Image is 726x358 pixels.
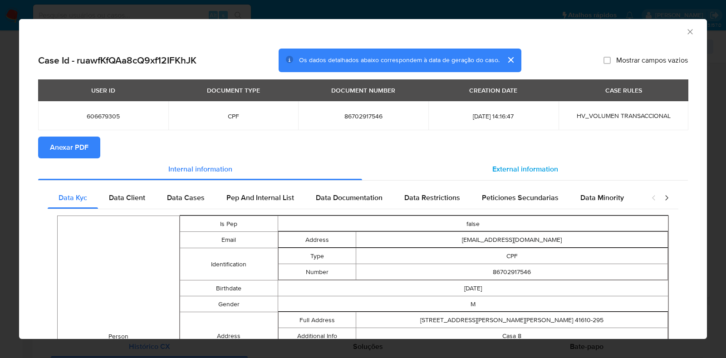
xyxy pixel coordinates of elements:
[38,137,100,158] button: Anexar PDF
[180,248,278,280] td: Identification
[278,232,356,248] td: Address
[482,192,559,203] span: Peticiones Secundarias
[603,57,611,64] input: Mostrar campos vazios
[278,296,668,312] td: M
[278,264,356,280] td: Number
[492,164,558,174] span: External information
[278,216,668,232] td: false
[356,264,668,280] td: 86702917546
[309,112,417,120] span: 86702917546
[48,187,642,209] div: Detailed internal info
[580,192,624,203] span: Data Minority
[49,112,157,120] span: 606679305
[278,280,668,296] td: [DATE]
[278,312,356,328] td: Full Address
[226,192,294,203] span: Pep And Internal List
[180,296,278,312] td: Gender
[109,192,145,203] span: Data Client
[404,192,460,203] span: Data Restrictions
[278,328,356,344] td: Additional Info
[686,27,694,35] button: Fechar a janela
[38,54,196,66] h2: Case Id - ruawfKfQAa8cQ9xf12IFKhJK
[278,248,356,264] td: Type
[356,248,668,264] td: CPF
[168,164,232,174] span: Internal information
[439,112,548,120] span: [DATE] 14:16:47
[356,328,668,344] td: Casa 8
[50,137,88,157] span: Anexar PDF
[326,83,401,98] div: DOCUMENT NUMBER
[59,192,87,203] span: Data Kyc
[180,216,278,232] td: Is Pep
[179,112,288,120] span: CPF
[464,83,523,98] div: CREATION DATE
[299,56,500,65] span: Os dados detalhados abaixo correspondem à data de geração do caso.
[167,192,205,203] span: Data Cases
[356,312,668,328] td: [STREET_ADDRESS][PERSON_NAME][PERSON_NAME] 41610-295
[600,83,648,98] div: CASE RULES
[356,232,668,248] td: [EMAIL_ADDRESS][DOMAIN_NAME]
[180,280,278,296] td: Birthdate
[38,158,688,180] div: Detailed info
[616,56,688,65] span: Mostrar campos vazios
[180,232,278,248] td: Email
[19,19,707,339] div: closure-recommendation-modal
[86,83,121,98] div: USER ID
[577,111,671,120] span: HV_VOLUMEN TRANSACCIONAL
[316,192,383,203] span: Data Documentation
[201,83,265,98] div: DOCUMENT TYPE
[500,49,521,71] button: cerrar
